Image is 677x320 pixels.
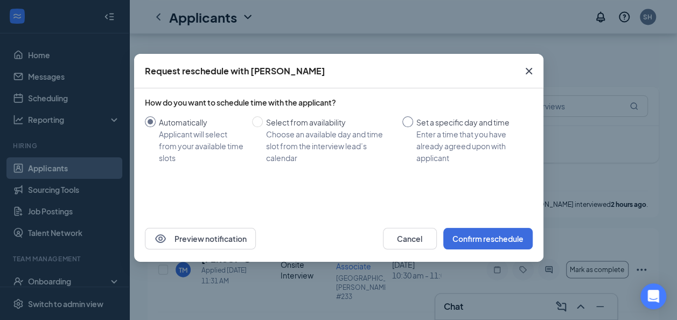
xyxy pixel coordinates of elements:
div: Set a specific day and time [416,116,524,128]
div: Select from availability [266,116,394,128]
div: Request reschedule with [PERSON_NAME] [145,65,325,77]
div: Applicant will select from your available time slots [159,128,243,164]
button: EyePreview notification [145,228,256,249]
div: Open Intercom Messenger [640,283,666,309]
div: How do you want to schedule time with the applicant? [145,97,533,108]
button: Cancel [383,228,437,249]
button: Confirm reschedule [443,228,533,249]
svg: Cross [522,65,535,78]
div: Automatically [159,116,243,128]
div: Enter a time that you have already agreed upon with applicant [416,128,524,164]
svg: Eye [154,232,167,245]
div: Choose an available day and time slot from the interview lead’s calendar [266,128,394,164]
button: Close [514,54,543,88]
